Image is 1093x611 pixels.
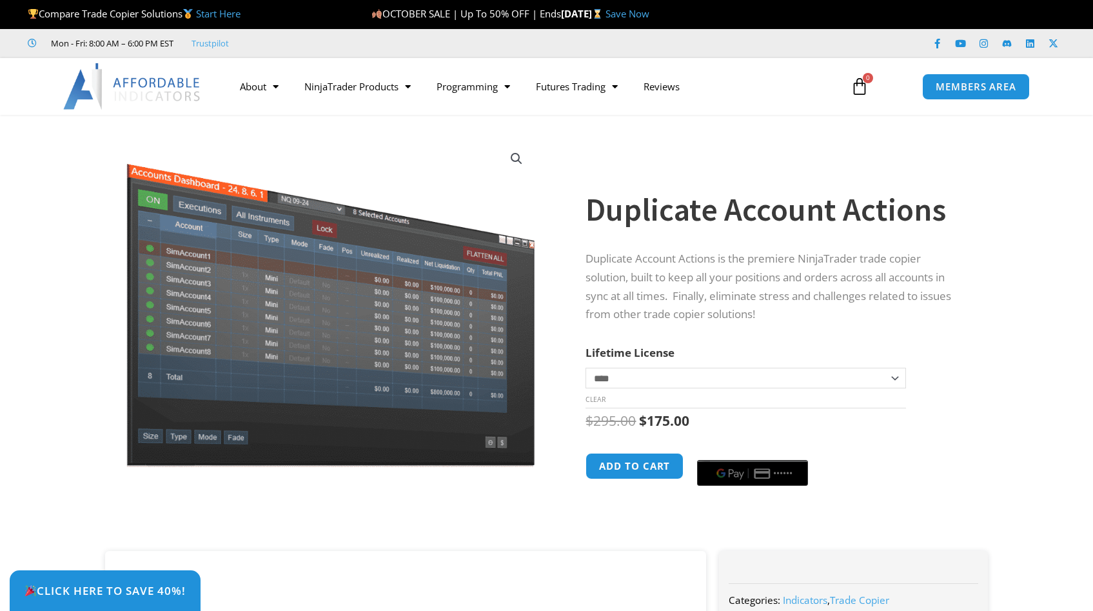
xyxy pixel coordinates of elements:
[936,82,1016,92] span: MEMBERS AREA
[586,250,962,325] p: Duplicate Account Actions is the premiere NinjaTrader trade copier solution, built to keep all yo...
[863,73,873,83] span: 0
[774,469,793,478] text: ••••••
[586,187,962,232] h1: Duplicate Account Actions
[371,7,561,20] span: OCTOBER SALE | Up To 50% OFF | Ends
[372,9,382,19] img: 🍂
[28,7,241,20] span: Compare Trade Copier Solutions
[593,9,602,19] img: ⌛
[291,72,424,101] a: NinjaTrader Products
[639,412,647,430] span: $
[523,72,631,101] a: Futures Trading
[196,7,241,20] a: Start Here
[28,9,38,19] img: 🏆
[586,395,606,404] a: Clear options
[639,412,689,430] bdi: 175.00
[697,460,808,486] button: Buy with GPay
[424,72,523,101] a: Programming
[10,570,201,611] a: 🎉Click Here to save 40%!
[227,72,836,101] nav: Menu
[25,585,36,596] img: 🎉
[48,35,173,51] span: Mon - Fri: 8:00 AM – 6:00 PM EST
[505,147,528,170] a: View full-screen image gallery
[25,585,186,596] span: Click Here to save 40%!
[123,137,538,467] img: Screenshot 2024-08-26 15414455555
[586,345,675,360] label: Lifetime License
[586,453,684,479] button: Add to cart
[631,72,693,101] a: Reviews
[606,7,649,20] a: Save Now
[227,72,291,101] a: About
[63,63,202,110] img: LogoAI | Affordable Indicators – NinjaTrader
[561,7,606,20] strong: [DATE]
[922,74,1030,100] a: MEMBERS AREA
[831,68,888,105] a: 0
[586,412,593,430] span: $
[192,35,229,51] a: Trustpilot
[183,9,193,19] img: 🥇
[694,451,811,452] iframe: Secure payment input frame
[586,412,636,430] bdi: 295.00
